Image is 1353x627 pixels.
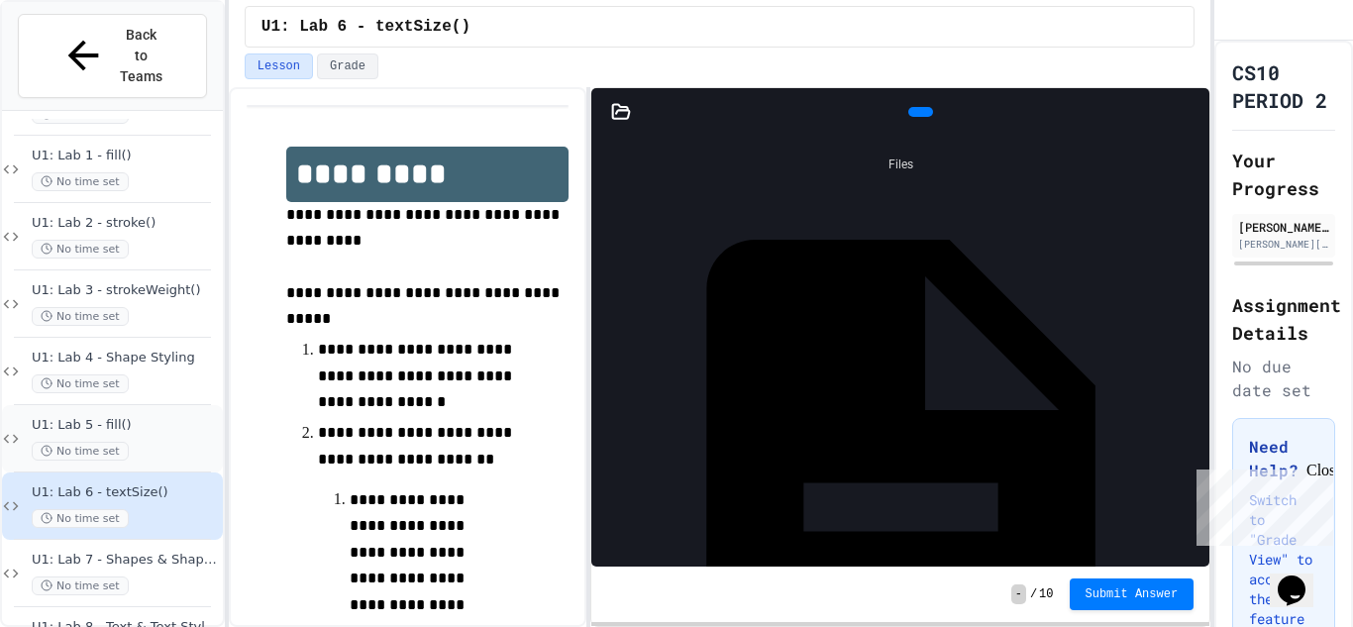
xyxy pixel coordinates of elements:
span: Submit Answer [1086,586,1179,602]
span: / [1030,586,1037,602]
div: [PERSON_NAME] [PERSON_NAME] Jr [1238,218,1329,236]
h1: CS10 PERIOD 2 [1232,58,1335,114]
span: No time set [32,172,129,191]
span: U1: Lab 1 - fill() [32,148,219,164]
button: Grade [317,53,378,79]
span: U1: Lab 7 - Shapes & Shape Styling [32,552,219,569]
iframe: chat widget [1189,462,1333,546]
span: No time set [32,307,129,326]
span: U1: Lab 5 - fill() [32,417,219,434]
span: U1: Lab 4 - Shape Styling [32,350,219,366]
div: No due date set [1232,355,1335,402]
button: Submit Answer [1070,578,1195,610]
h2: Your Progress [1232,147,1335,202]
div: [PERSON_NAME][EMAIL_ADDRESS][DOMAIN_NAME] [1238,237,1329,252]
span: U1: Lab 6 - textSize() [261,15,470,39]
span: U1: Lab 6 - textSize() [32,484,219,501]
div: Chat with us now!Close [8,8,137,126]
span: U1: Lab 2 - stroke() [32,215,219,232]
iframe: chat widget [1270,548,1333,607]
div: Files [601,146,1199,183]
span: No time set [32,374,129,393]
h2: Assignment Details [1232,291,1335,347]
span: 10 [1039,586,1053,602]
span: No time set [32,509,129,528]
span: No time set [32,240,129,259]
span: No time set [32,442,129,461]
span: - [1011,584,1026,604]
span: Back to Teams [118,25,164,87]
span: U1: Lab 3 - strokeWeight() [32,282,219,299]
h3: Need Help? [1249,435,1318,482]
span: No time set [32,576,129,595]
button: Back to Teams [18,14,207,98]
button: Lesson [245,53,313,79]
